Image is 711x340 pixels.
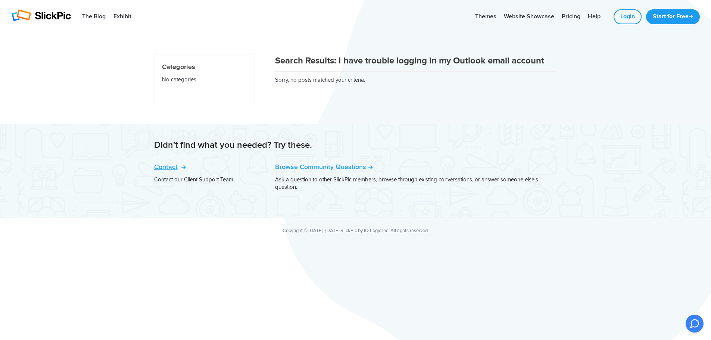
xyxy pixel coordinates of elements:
[275,54,557,72] h1: Search Results: I have trouble logging in my Outlook email account
[275,163,373,171] a: Browse Community Questions
[154,176,233,183] a: Contact our Client Support Team
[528,198,557,202] a: [PERSON_NAME]
[275,54,557,84] div: Sorry, no posts matched your criteria.
[162,62,247,72] h4: Categories
[154,139,557,151] h2: Didn't find what you needed? Try these.
[162,72,247,86] li: No categories
[154,163,184,171] a: Contact
[275,176,557,191] p: Ask a question to other SlickPic members, browse through existing conversations, or answer someon...
[154,227,557,234] div: Copyright © [DATE]–[DATE] SlickPic by IQ Logic Inc. All rights reserved.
